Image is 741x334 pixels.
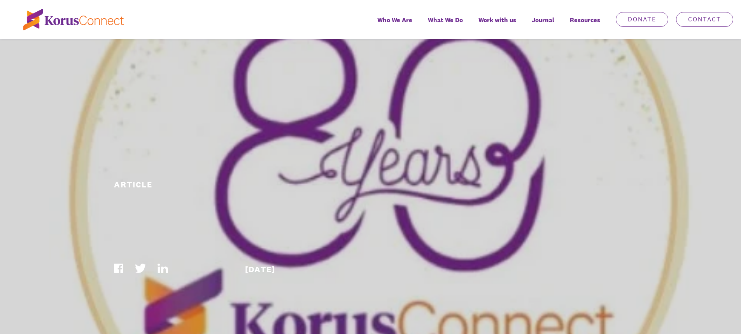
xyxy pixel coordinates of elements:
a: Journal [524,11,562,39]
img: korus-connect%2Fc5177985-88d5-491d-9cd7-4a1febad1357_logo.svg [23,9,124,30]
div: Resources [562,11,608,39]
span: Who We Are [377,14,412,26]
span: Journal [532,14,554,26]
span: Work with us [478,14,516,26]
div: [DATE] [245,264,365,275]
a: Who We Are [370,11,420,39]
a: Work with us [471,11,524,39]
div: Article [114,179,234,190]
img: Facebook Icon [114,264,123,273]
a: Donate [616,12,668,27]
span: What We Do [428,14,463,26]
a: Contact [676,12,733,27]
img: Twitter Icon [135,264,146,273]
a: What We Do [420,11,471,39]
img: LinkedIn Icon [158,264,168,273]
